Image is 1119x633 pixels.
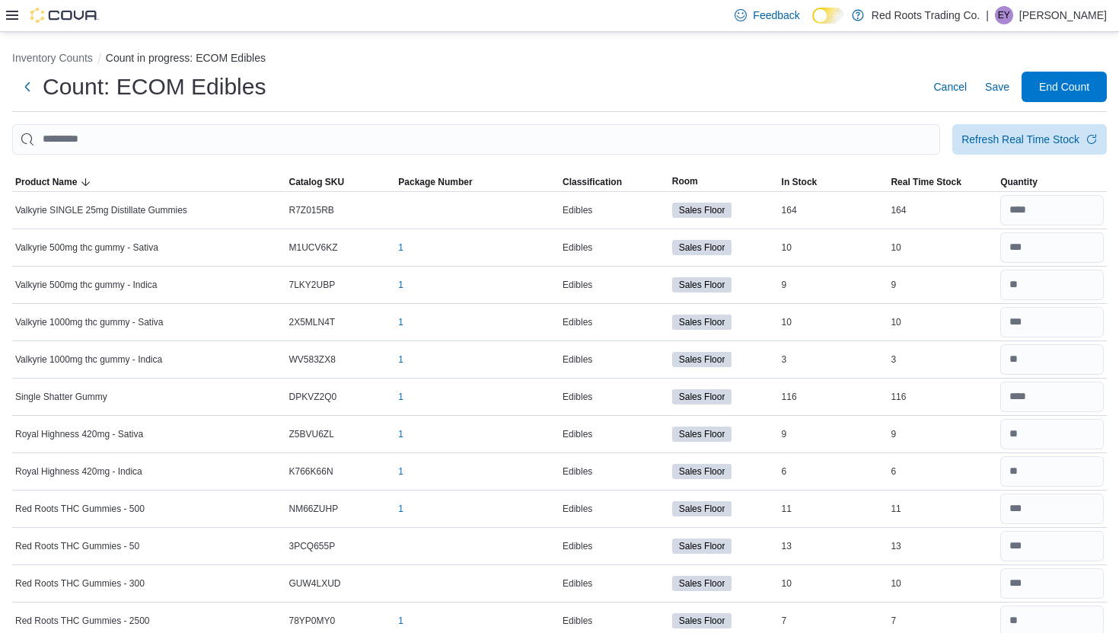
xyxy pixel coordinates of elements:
[12,173,286,191] button: Product Name
[1000,176,1038,188] span: Quantity
[753,8,799,23] span: Feedback
[927,72,973,102] button: Cancel
[398,503,403,515] a: 1
[289,503,339,515] span: NM66ZUHP
[289,241,338,254] span: M1UCV6KZ
[563,279,592,291] span: Edibles
[961,132,1079,147] div: Refresh Real Time Stock
[779,238,888,257] div: 10
[15,428,143,440] span: Royal Highness 420mg - Sativa
[398,316,403,328] a: 1
[888,462,997,481] div: 6
[888,238,997,257] div: 10
[563,391,592,403] span: Edibles
[398,428,403,440] a: 1
[15,465,142,478] span: Royal Highness 420mg - Indica
[888,313,997,331] div: 10
[398,279,403,291] a: 1
[679,614,725,628] span: Sales Floor
[672,352,732,367] span: Sales Floor
[679,539,725,553] span: Sales Floor
[15,316,164,328] span: Valkyrie 1000mg thc gummy - Sativa
[679,577,725,590] span: Sales Floor
[289,540,336,552] span: 3PCQ655P
[289,391,337,403] span: DPKVZ2Q0
[998,6,1010,24] span: EY
[779,425,888,443] div: 9
[563,615,592,627] span: Edibles
[891,176,961,188] span: Real Time Stock
[672,501,732,516] span: Sales Floor
[289,465,333,478] span: K766K66N
[15,577,145,590] span: Red Roots THC Gummies - 300
[563,540,592,552] span: Edibles
[289,353,336,366] span: WV583ZX8
[779,313,888,331] div: 10
[779,612,888,630] div: 7
[1039,79,1089,94] span: End Count
[888,350,997,369] div: 3
[679,353,725,366] span: Sales Floor
[888,612,997,630] div: 7
[888,173,997,191] button: Real Time Stock
[398,353,403,366] a: 1
[679,465,725,478] span: Sales Floor
[43,72,266,102] h1: Count: ECOM Edibles
[679,315,725,329] span: Sales Floor
[398,241,403,254] a: 1
[563,353,592,366] span: Edibles
[563,241,592,254] span: Edibles
[289,316,336,328] span: 2X5MLN4T
[888,425,997,443] div: 9
[15,503,145,515] span: Red Roots THC Gummies - 500
[563,316,592,328] span: Edibles
[398,176,472,188] span: Package Number
[563,465,592,478] span: Edibles
[12,50,1107,69] nav: An example of EuiBreadcrumbs
[30,8,99,23] img: Cova
[888,574,997,593] div: 10
[888,388,997,406] div: 116
[779,574,888,593] div: 10
[782,176,818,188] span: In Stock
[679,278,725,292] span: Sales Floor
[289,615,336,627] span: 78YP0MY0
[15,353,162,366] span: Valkyrie 1000mg thc gummy - Indica
[779,173,888,191] button: In Stock
[398,615,403,627] a: 1
[888,537,997,555] div: 13
[979,72,1015,102] button: Save
[779,537,888,555] div: 13
[289,577,341,590] span: GUW4LXUD
[888,201,997,219] div: 164
[672,175,698,187] span: Room
[15,279,158,291] span: Valkyrie 500mg thc gummy - Indica
[563,176,622,188] span: Classification
[15,176,77,188] span: Product Name
[15,615,150,627] span: Red Roots THC Gummies - 2500
[779,500,888,518] div: 11
[952,124,1107,155] button: Refresh Real Time Stock
[12,72,43,102] button: Next
[289,279,336,291] span: 7LKY2UBP
[106,52,266,64] button: Count in progress: ECOM Edibles
[779,350,888,369] div: 3
[1022,72,1107,102] button: End Count
[812,8,844,24] input: Dark Mode
[872,6,980,24] p: Red Roots Trading Co.
[888,276,997,294] div: 9
[12,124,940,155] input: This is a search bar. After typing your query, hit enter to filter the results lower in the page.
[289,204,334,216] span: R7Z015RB
[679,241,725,254] span: Sales Floor
[289,428,334,440] span: Z5BVU6ZL
[995,6,1013,24] div: Eden Yohannes
[679,390,725,404] span: Sales Floor
[15,241,158,254] span: Valkyrie 500mg thc gummy - Sativa
[933,79,967,94] span: Cancel
[779,462,888,481] div: 6
[563,577,592,590] span: Edibles
[679,427,725,441] span: Sales Floor
[985,79,1009,94] span: Save
[15,540,139,552] span: Red Roots THC Gummies - 50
